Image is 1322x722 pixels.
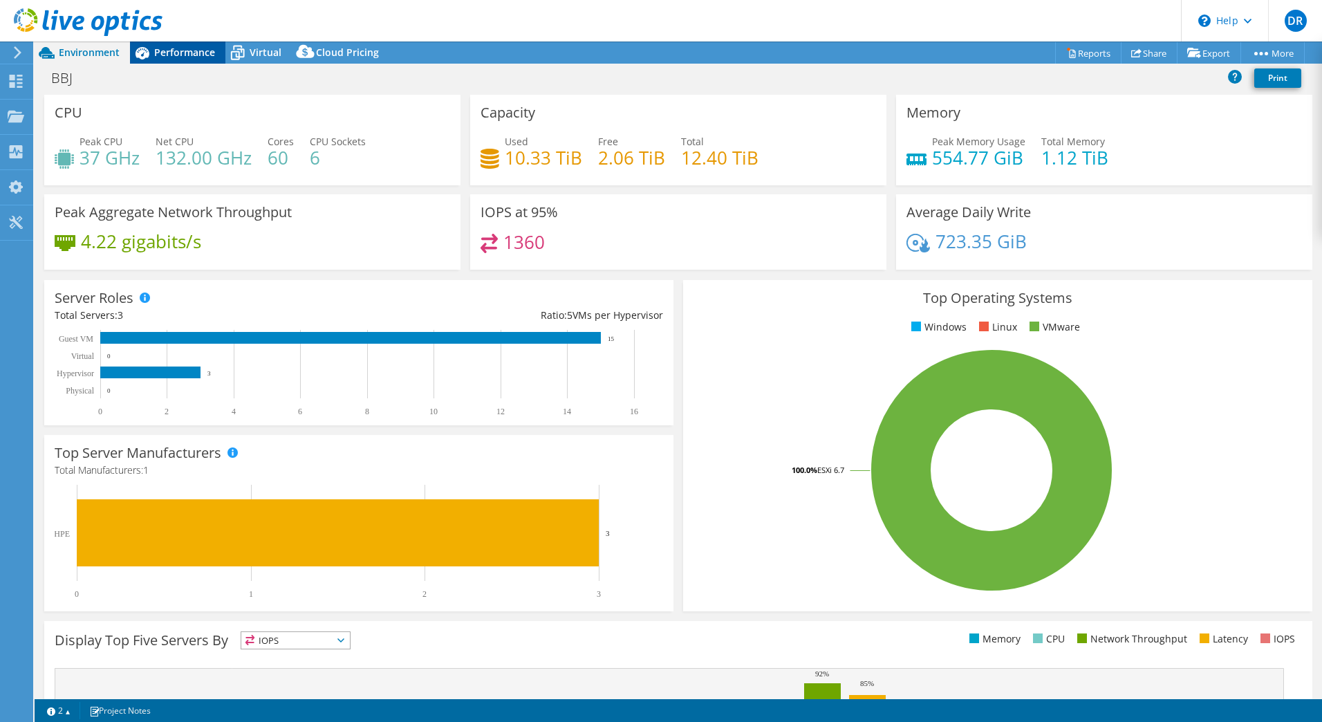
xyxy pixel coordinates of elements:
[316,46,379,59] span: Cloud Pricing
[505,135,528,148] span: Used
[55,205,292,220] h3: Peak Aggregate Network Throughput
[1026,320,1080,335] li: VMware
[1041,150,1108,165] h4: 1.12 TiB
[156,150,252,165] h4: 132.00 GHz
[606,529,610,537] text: 3
[55,308,359,323] div: Total Servers:
[792,465,817,475] tspan: 100.0%
[429,407,438,416] text: 10
[496,407,505,416] text: 12
[1196,631,1248,647] li: Latency
[66,386,94,396] text: Physical
[597,589,601,599] text: 3
[681,150,758,165] h4: 12.40 TiB
[1041,135,1105,148] span: Total Memory
[598,135,618,148] span: Free
[1030,631,1065,647] li: CPU
[481,205,558,220] h3: IOPS at 95%
[107,353,111,360] text: 0
[567,308,572,322] span: 5
[505,150,582,165] h4: 10.33 TiB
[55,105,82,120] h3: CPU
[55,290,133,306] h3: Server Roles
[932,150,1025,165] h4: 554.77 GiB
[1240,42,1305,64] a: More
[1257,631,1295,647] li: IOPS
[81,234,201,249] h4: 4.22 gigabits/s
[250,46,281,59] span: Virtual
[932,135,1025,148] span: Peak Memory Usage
[80,150,140,165] h4: 37 GHz
[232,407,236,416] text: 4
[107,387,111,394] text: 0
[365,407,369,416] text: 8
[154,46,215,59] span: Performance
[80,702,160,719] a: Project Notes
[1055,42,1121,64] a: Reports
[815,669,829,678] text: 92%
[54,529,70,539] text: HPE
[298,407,302,416] text: 6
[563,407,571,416] text: 14
[817,465,844,475] tspan: ESXi 6.7
[45,71,94,86] h1: BBJ
[75,589,79,599] text: 0
[165,407,169,416] text: 2
[310,135,366,148] span: CPU Sockets
[59,334,93,344] text: Guest VM
[935,234,1027,249] h4: 723.35 GiB
[241,632,350,649] span: IOPS
[310,150,366,165] h4: 6
[1074,631,1187,647] li: Network Throughput
[55,445,221,461] h3: Top Server Manufacturers
[503,234,545,250] h4: 1360
[608,335,615,342] text: 15
[57,369,94,378] text: Hypervisor
[55,463,663,478] h4: Total Manufacturers:
[118,308,123,322] span: 3
[59,46,120,59] span: Environment
[860,679,874,687] text: 85%
[1254,68,1301,88] a: Print
[598,150,665,165] h4: 2.06 TiB
[37,702,80,719] a: 2
[268,150,294,165] h4: 60
[422,589,427,599] text: 2
[143,463,149,476] span: 1
[268,135,294,148] span: Cores
[156,135,194,148] span: Net CPU
[80,135,122,148] span: Peak CPU
[249,589,253,599] text: 1
[693,290,1302,306] h3: Top Operating Systems
[481,105,535,120] h3: Capacity
[1121,42,1177,64] a: Share
[1285,10,1307,32] span: DR
[906,205,1031,220] h3: Average Daily Write
[681,135,704,148] span: Total
[630,407,638,416] text: 16
[906,105,960,120] h3: Memory
[908,320,967,335] li: Windows
[1198,15,1211,27] svg: \n
[207,370,211,377] text: 3
[1177,42,1241,64] a: Export
[71,351,95,361] text: Virtual
[966,631,1021,647] li: Memory
[976,320,1017,335] li: Linux
[98,407,102,416] text: 0
[359,308,663,323] div: Ratio: VMs per Hypervisor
